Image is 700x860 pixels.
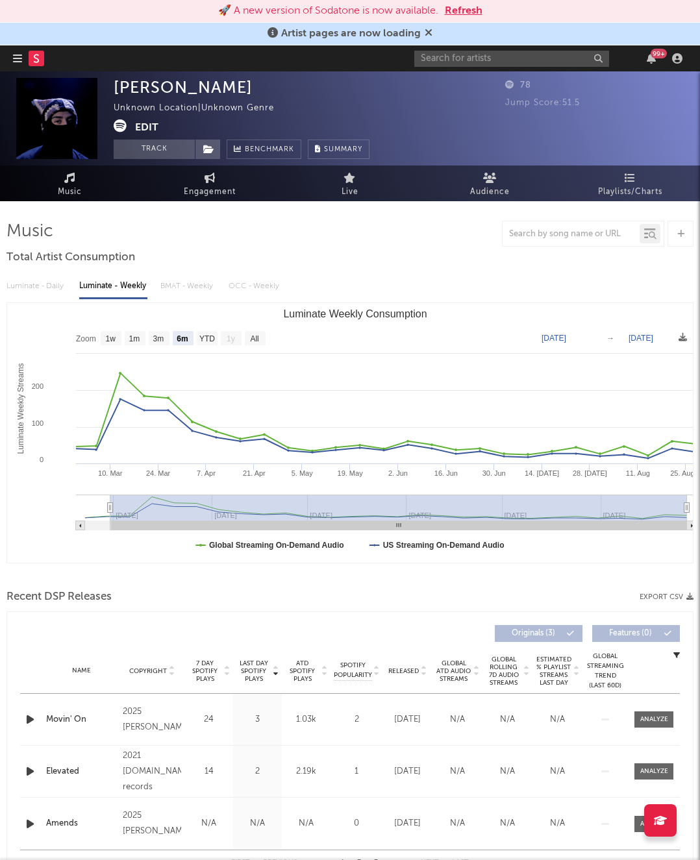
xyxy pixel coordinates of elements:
[629,334,653,343] text: [DATE]
[188,659,222,683] span: 7 Day Spotify Plays
[40,456,44,463] text: 0
[135,119,158,136] button: Edit
[308,140,369,159] button: Summary
[386,713,429,726] div: [DATE]
[236,713,279,726] div: 3
[250,334,258,343] text: All
[199,334,215,343] text: YTD
[598,184,662,200] span: Playlists/Charts
[334,765,379,778] div: 1
[46,765,116,778] a: Elevated
[32,419,44,427] text: 100
[334,817,379,830] div: 0
[197,469,216,477] text: 7. Apr
[486,817,529,830] div: N/A
[324,146,362,153] span: Summary
[436,765,479,778] div: N/A
[227,140,301,159] a: Benchmark
[573,469,607,477] text: 28. [DATE]
[388,469,408,477] text: 2. Jun
[486,765,529,778] div: N/A
[482,469,506,477] text: 30. Jun
[486,713,529,726] div: N/A
[188,713,230,726] div: 24
[146,469,171,477] text: 24. Mar
[445,3,482,19] button: Refresh
[285,765,327,778] div: 2.19k
[542,334,566,343] text: [DATE]
[525,469,559,477] text: 14. [DATE]
[503,229,640,240] input: Search by song name or URL
[292,469,314,477] text: 5. May
[6,250,135,265] span: Total Artist Consumption
[188,765,230,778] div: 14
[236,659,271,683] span: Last Day Spotify Plays
[285,659,319,683] span: ATD Spotify Plays
[46,817,116,830] a: Amends
[536,817,579,830] div: N/A
[503,630,563,637] span: Originals ( 3 )
[626,469,650,477] text: 11. Aug
[334,661,372,680] span: Spotify Popularity
[16,363,25,454] text: Luminate Weekly Streams
[436,817,479,830] div: N/A
[184,184,236,200] span: Engagement
[285,817,327,830] div: N/A
[243,469,266,477] text: 21. Apr
[236,817,279,830] div: N/A
[601,630,660,637] span: Features ( 0 )
[536,713,579,726] div: N/A
[129,667,167,675] span: Copyright
[140,166,281,201] a: Engagement
[209,541,344,550] text: Global Streaming On-Demand Audio
[106,334,116,343] text: 1w
[495,625,582,642] button: Originals(3)
[129,334,140,343] text: 1m
[536,765,579,778] div: N/A
[32,382,44,390] text: 200
[218,3,438,19] div: 🚀 A new version of Sodatone is now available.
[188,817,230,830] div: N/A
[245,142,294,158] span: Benchmark
[334,713,379,726] div: 2
[425,29,432,39] span: Dismiss
[76,334,96,343] text: Zoom
[46,713,116,726] div: Movin' On
[236,765,279,778] div: 2
[640,593,694,601] button: Export CSV
[420,166,560,201] a: Audience
[283,308,427,319] text: Luminate Weekly Consumption
[386,817,429,830] div: [DATE]
[486,656,521,687] span: Global Rolling 7D Audio Streams
[388,667,419,675] span: Released
[58,184,82,200] span: Music
[281,29,421,39] span: Artist pages are now loading
[98,469,123,477] text: 10. Mar
[606,334,614,343] text: →
[79,275,147,297] div: Luminate - Weekly
[586,652,625,691] div: Global Streaming Trend (Last 60D)
[505,99,580,107] span: Jump Score: 51.5
[123,748,181,795] div: 2021 [DOMAIN_NAME] records
[386,765,429,778] div: [DATE]
[280,166,420,201] a: Live
[434,469,458,477] text: 16. Jun
[470,184,510,200] span: Audience
[177,334,188,343] text: 6m
[123,704,181,735] div: 2025 [PERSON_NAME]
[342,184,358,200] span: Live
[436,713,479,726] div: N/A
[651,49,667,58] div: 99 +
[436,659,471,683] span: Global ATD Audio Streams
[592,625,680,642] button: Features(0)
[153,334,164,343] text: 3m
[46,666,116,676] div: Name
[536,656,571,687] span: Estimated % Playlist Streams Last Day
[227,334,235,343] text: 1y
[123,808,181,839] div: 2025 [PERSON_NAME]
[338,469,364,477] text: 19. May
[114,101,289,116] div: Unknown Location | Unknown Genre
[670,469,694,477] text: 25. Aug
